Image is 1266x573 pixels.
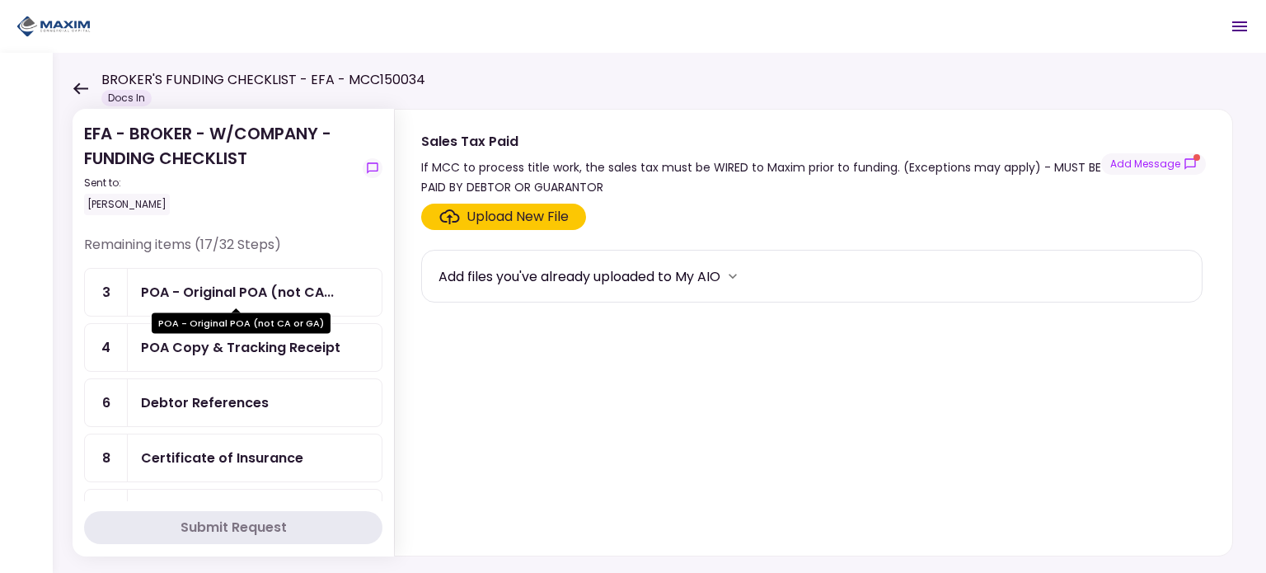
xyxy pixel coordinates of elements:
div: EFA - BROKER - W/COMPANY - FUNDING CHECKLIST [84,121,356,215]
div: 4 [85,324,128,371]
div: Debtor References [141,392,269,413]
div: If MCC to process title work, the sales tax must be WIRED to Maxim prior to funding. (Exceptions ... [421,157,1101,197]
img: Partner icon [16,14,91,39]
div: 6 [85,379,128,426]
div: Certificate of Insurance [141,448,303,468]
div: Docs In [101,90,152,106]
div: POA - Original POA (not CA or GA) [141,282,334,303]
div: 3 [85,269,128,316]
div: 8 [85,434,128,481]
button: show-messages [1101,153,1206,175]
span: Click here to upload the required document [421,204,586,230]
div: POA Copy & Tracking Receipt [141,337,340,358]
a: 3POA - Original POA (not CA or GA) [84,268,382,317]
div: Sent to: [84,176,356,190]
div: Submit Request [181,518,287,538]
div: Sales Tax Paid [421,131,1101,152]
div: [PERSON_NAME] [84,194,170,215]
div: Sales Tax PaidIf MCC to process title work, the sales tax must be WIRED to Maxim prior to funding... [394,109,1233,557]
button: Submit Request [84,511,382,544]
a: 6Debtor References [84,378,382,427]
a: 8Certificate of Insurance [84,434,382,482]
button: show-messages [363,158,382,178]
div: Upload New File [467,207,569,227]
a: 10Proof of Company FEIN [84,489,382,538]
h1: BROKER'S FUNDING CHECKLIST - EFA - MCC150034 [101,70,425,90]
div: Remaining items (17/32 Steps) [84,235,382,268]
div: Add files you've already uploaded to My AIO [438,266,720,287]
button: Open menu [1220,7,1259,46]
a: 4POA Copy & Tracking Receipt [84,323,382,372]
div: 10 [85,490,128,537]
div: POA - Original POA (not CA or GA) [152,313,331,334]
button: more [720,264,745,289]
